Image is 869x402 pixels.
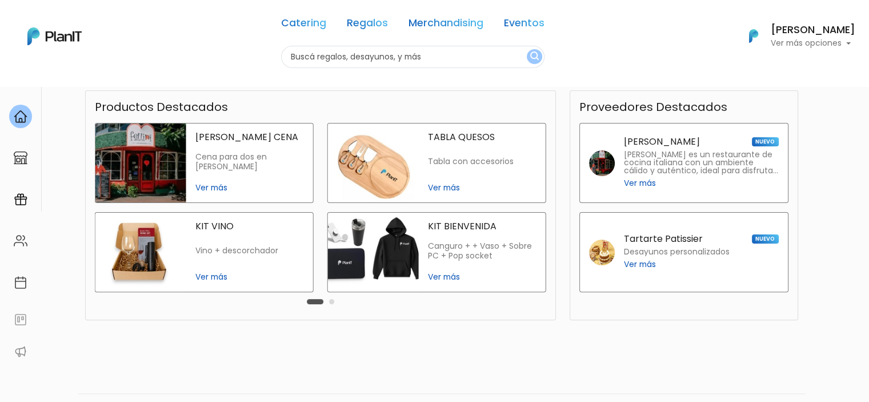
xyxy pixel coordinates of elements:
[95,123,314,203] a: fellini cena [PERSON_NAME] CENA Cena para dos en [PERSON_NAME] Ver más
[428,182,536,194] span: Ver más
[304,294,337,308] div: Carousel Pagination
[734,21,855,51] button: PlanIt Logo [PERSON_NAME] Ver más opciones
[14,234,27,248] img: people-662611757002400ad9ed0e3c099ab2801c6687ba6c219adb57efc949bc21e19d.svg
[428,271,536,283] span: Ver más
[771,25,855,35] h6: [PERSON_NAME]
[624,177,656,189] span: Ver más
[195,152,304,172] p: Cena para dos en [PERSON_NAME]
[624,234,703,244] p: Tartarte Patissier
[624,137,700,146] p: [PERSON_NAME]
[14,276,27,289] img: calendar-87d922413cdce8b2cf7b7f5f62616a5cf9e4887200fb71536465627b3292af00.svg
[579,123,788,203] a: [PERSON_NAME] NUEVO [PERSON_NAME] es un restaurante de cocina italiana con un ambiente cálido y a...
[579,100,727,114] h3: Proveedores Destacados
[195,182,304,194] span: Ver más
[195,133,304,142] p: [PERSON_NAME] CENA
[195,246,304,256] p: Vino + descorchador
[589,240,615,265] img: tartarte patissier
[409,18,483,32] a: Merchandising
[14,313,27,327] img: feedback-78b5a0c8f98aac82b08bfc38622c3050aee476f2c9584af64705fc4e61158814.svg
[624,258,656,270] span: Ver más
[307,299,323,304] button: Carousel Page 1 (Current Slide)
[327,212,546,292] a: kit bienvenida KIT BIENVENIDA Canguro + + Vaso + Sobre PC + Pop socket Ver más
[589,150,615,176] img: fellini
[328,213,419,292] img: kit bienvenida
[428,222,536,231] p: KIT BIENVENIDA
[530,51,539,62] img: search_button-432b6d5273f82d61273b3651a40e1bd1b912527efae98b1b7a1b2c0702e16a8d.svg
[347,18,388,32] a: Regalos
[771,39,855,47] p: Ver más opciones
[281,46,544,68] input: Buscá regalos, desayunos, y más
[752,137,778,146] span: NUEVO
[329,299,334,304] button: Carousel Page 2
[281,18,326,32] a: Catering
[327,123,546,203] a: tabla quesos TABLA QUESOS Tabla con accesorios Ver más
[95,124,186,202] img: fellini cena
[752,234,778,244] span: NUEVO
[14,110,27,124] img: home-e721727adea9d79c4d83392d1f703f7f8bce08238fde08b1acbfd93340b81755.svg
[14,151,27,165] img: marketplace-4ceaa7011d94191e9ded77b95e3339b90024bf715f7c57f8cf31f2d8c509eaba.svg
[95,100,228,114] h3: Productos Destacados
[428,241,536,261] p: Canguro + + Vaso + Sobre PC + Pop socket
[504,18,544,32] a: Eventos
[27,27,82,45] img: PlanIt Logo
[428,133,536,142] p: TABLA QUESOS
[195,222,304,231] p: KIT VINO
[624,248,730,256] p: Desayunos personalizados
[328,124,419,202] img: tabla quesos
[195,271,304,283] span: Ver más
[624,151,779,175] p: [PERSON_NAME] es un restaurante de cocina italiana con un ambiente cálido y auténtico, ideal para...
[741,23,766,49] img: PlanIt Logo
[579,212,788,292] a: Tartarte Patissier NUEVO Desayunos personalizados Ver más
[14,345,27,359] img: partners-52edf745621dab592f3b2c58e3bca9d71375a7ef29c3b500c9f145b62cc070d4.svg
[14,193,27,206] img: campaigns-02234683943229c281be62815700db0a1741e53638e28bf9629b52c665b00959.svg
[59,11,165,33] div: ¿Necesitás ayuda?
[428,157,536,166] p: Tabla con accesorios
[95,213,186,292] img: kit vino
[95,212,314,292] a: kit vino KIT VINO Vino + descorchador Ver más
